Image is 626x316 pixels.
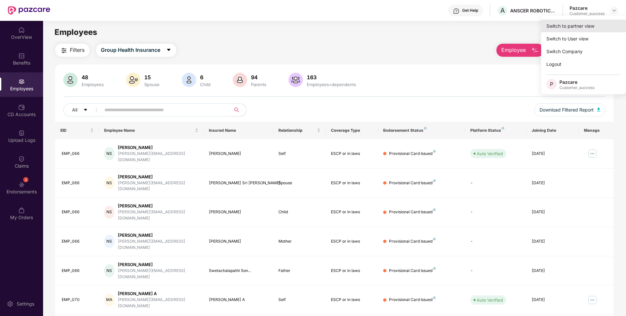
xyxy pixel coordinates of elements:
th: Employee Name [99,122,204,139]
div: [DATE] [532,209,573,215]
div: NS [104,147,115,160]
div: Employees [80,82,105,87]
img: svg+xml;base64,PHN2ZyB4bWxucz0iaHR0cDovL3d3dy53My5vcmcvMjAwMC9zdmciIHdpZHRoPSI4IiBoZWlnaHQ9IjgiIH... [433,238,436,240]
img: svg+xml;base64,PHN2ZyB4bWxucz0iaHR0cDovL3d3dy53My5vcmcvMjAwMC9zdmciIHhtbG5zOnhsaW5rPSJodHRwOi8vd3... [597,108,600,112]
div: Child [199,82,212,87]
td: - [465,198,526,227]
div: [PERSON_NAME] [118,144,198,151]
div: MA [104,293,115,307]
div: 48 [80,74,105,81]
img: svg+xml;base64,PHN2ZyBpZD0iQ0RfQWNjb3VudHMiIGRhdGEtbmFtZT0iQ0QgQWNjb3VudHMiIHhtbG5zPSJodHRwOi8vd3... [18,104,25,111]
th: Relationship [273,122,325,139]
div: Auto Verified [477,297,503,303]
div: Pazcare [559,79,594,85]
span: Employee Name [104,128,194,133]
img: svg+xml;base64,PHN2ZyB4bWxucz0iaHR0cDovL3d3dy53My5vcmcvMjAwMC9zdmciIHdpZHRoPSI4IiBoZWlnaHQ9IjgiIH... [433,267,436,270]
div: [PERSON_NAME] A [118,291,198,297]
div: [PERSON_NAME][EMAIL_ADDRESS][DOMAIN_NAME] [118,238,198,251]
span: Download Filtered Report [540,106,594,113]
div: Provisional Card Issued [389,268,436,274]
th: Coverage Type [326,122,378,139]
span: Relationship [278,128,315,133]
span: All [72,106,77,113]
img: svg+xml;base64,PHN2ZyB4bWxucz0iaHR0cDovL3d3dy53My5vcmcvMjAwMC9zdmciIHhtbG5zOnhsaW5rPSJodHRwOi8vd3... [63,73,78,87]
span: caret-down [83,108,88,113]
div: ESCP or in laws [331,238,373,245]
img: manageButton [587,295,598,305]
div: Employees+dependents [305,82,357,87]
img: svg+xml;base64,PHN2ZyBpZD0iQmVuZWZpdHMiIHhtbG5zPSJodHRwOi8vd3d3LnczLm9yZy8yMDAwL3N2ZyIgd2lkdGg9Ij... [18,53,25,59]
img: svg+xml;base64,PHN2ZyBpZD0iSG9tZSIgeG1sbnM9Imh0dHA6Ly93d3cudzMub3JnLzIwMDAvc3ZnIiB3aWR0aD0iMjAiIG... [18,27,25,33]
div: ESCP or in laws [331,297,373,303]
span: Employee [501,46,526,54]
div: Provisional Card Issued [389,209,436,215]
div: 94 [250,74,268,81]
button: Allcaret-down [63,103,103,116]
span: A [500,7,505,14]
div: ESCP or in laws [331,268,373,274]
div: [PERSON_NAME] [118,232,198,238]
span: P [550,80,553,88]
span: Filters [70,46,85,54]
div: Spouse [143,82,161,87]
div: [PERSON_NAME] [118,174,198,180]
button: Group Health Insurancecaret-down [96,44,176,57]
div: Child [278,209,320,215]
div: [DATE] [532,268,573,274]
div: Customer_success [570,11,604,16]
div: ESCP or in laws [331,151,373,157]
div: [DATE] [532,297,573,303]
div: NS [104,235,115,248]
div: EMP_066 [62,180,94,186]
img: svg+xml;base64,PHN2ZyB4bWxucz0iaHR0cDovL3d3dy53My5vcmcvMjAwMC9zdmciIHdpZHRoPSIyNCIgaGVpZ2h0PSIyNC... [60,47,68,54]
div: NS [104,206,115,219]
th: Insured Name [204,122,274,139]
div: Get Help [462,8,478,13]
div: [PERSON_NAME][EMAIL_ADDRESS][DOMAIN_NAME] [118,180,198,192]
div: [PERSON_NAME][EMAIL_ADDRESS][DOMAIN_NAME] [118,268,198,280]
div: Settings [15,301,36,307]
span: search [230,107,243,113]
img: svg+xml;base64,PHN2ZyBpZD0iVXBsb2FkX0xvZ3MiIGRhdGEtbmFtZT0iVXBsb2FkIExvZ3MiIHhtbG5zPSJodHRwOi8vd3... [18,130,25,136]
div: ESCP or in laws [331,180,373,186]
div: 6 [199,74,212,81]
img: svg+xml;base64,PHN2ZyB4bWxucz0iaHR0cDovL3d3dy53My5vcmcvMjAwMC9zdmciIHdpZHRoPSI4IiBoZWlnaHQ9IjgiIH... [433,179,436,182]
div: EMP_066 [62,268,94,274]
div: Switch Company [541,45,626,58]
td: - [465,256,526,286]
div: [PERSON_NAME] A [209,297,268,303]
div: Parents [250,82,268,87]
img: svg+xml;base64,PHN2ZyB4bWxucz0iaHR0cDovL3d3dy53My5vcmcvMjAwMC9zdmciIHhtbG5zOnhsaW5rPSJodHRwOi8vd3... [233,73,247,87]
div: [PERSON_NAME] [118,262,198,268]
img: svg+xml;base64,PHN2ZyBpZD0iRHJvcGRvd24tMzJ4MzIiIHhtbG5zPSJodHRwOi8vd3d3LnczLm9yZy8yMDAwL3N2ZyIgd2... [612,8,617,13]
div: [PERSON_NAME] [209,151,268,157]
button: search [230,103,246,116]
div: [DATE] [532,180,573,186]
div: EMP_066 [62,151,94,157]
div: [PERSON_NAME] Sri [PERSON_NAME] [209,180,268,186]
img: svg+xml;base64,PHN2ZyBpZD0iRW1wbG95ZWVzIiB4bWxucz0iaHR0cDovL3d3dy53My5vcmcvMjAwMC9zdmciIHdpZHRoPS... [18,78,25,85]
div: Mother [278,238,320,245]
div: ANSCER ROBOTICS PRIVATE LIMITED [510,8,556,14]
div: [PERSON_NAME][EMAIL_ADDRESS][DOMAIN_NAME] [118,209,198,221]
div: Provisional Card Issued [389,238,436,245]
img: New Pazcare Logo [8,6,50,15]
div: [DATE] [532,151,573,157]
span: Employees [55,27,97,37]
div: EMP_070 [62,297,94,303]
span: caret-down [166,47,171,53]
span: EID [60,128,89,133]
div: Switch to User view [541,32,626,45]
th: EID [55,122,99,139]
div: 3 [23,177,28,182]
div: [PERSON_NAME] [209,238,268,245]
img: svg+xml;base64,PHN2ZyB4bWxucz0iaHR0cDovL3d3dy53My5vcmcvMjAwMC9zdmciIHdpZHRoPSI4IiBoZWlnaHQ9IjgiIH... [502,127,504,129]
div: Auto Verified [477,150,503,157]
img: svg+xml;base64,PHN2ZyB4bWxucz0iaHR0cDovL3d3dy53My5vcmcvMjAwMC9zdmciIHdpZHRoPSI4IiBoZWlnaHQ9IjgiIH... [433,208,436,211]
img: svg+xml;base64,PHN2ZyB4bWxucz0iaHR0cDovL3d3dy53My5vcmcvMjAwMC9zdmciIHdpZHRoPSI4IiBoZWlnaHQ9IjgiIH... [433,296,436,299]
div: Provisional Card Issued [389,297,436,303]
img: svg+xml;base64,PHN2ZyB4bWxucz0iaHR0cDovL3d3dy53My5vcmcvMjAwMC9zdmciIHhtbG5zOnhsaW5rPSJodHRwOi8vd3... [289,73,303,87]
div: [PERSON_NAME] [118,203,198,209]
div: [PERSON_NAME][EMAIL_ADDRESS][DOMAIN_NAME] [118,297,198,309]
div: Endorsement Status [383,128,460,133]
